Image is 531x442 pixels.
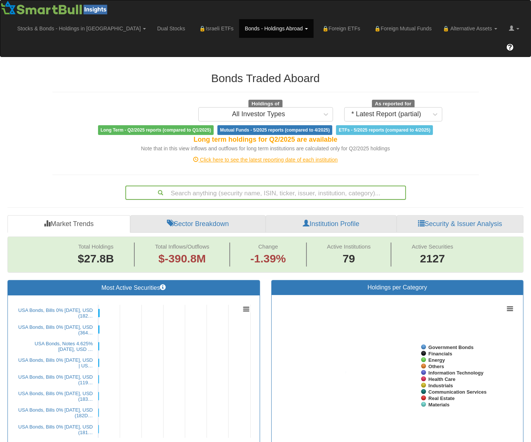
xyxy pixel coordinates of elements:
[18,407,93,418] a: USA Bonds, Bills 0% [DATE], USD (182D…
[351,111,421,118] div: * Latest Report (partial)
[18,424,93,435] a: USA Bonds, Bills 0% [DATE], USD (181…
[47,156,485,163] div: Click here to see the latest reporting date of each institution
[336,125,433,135] span: ETFs - 5/2025 reports (compared to 4/2025)
[155,243,209,250] span: Total Inflows/Outflows
[12,19,152,38] a: Stocks & Bonds - Holdings in [GEOGRAPHIC_DATA]
[258,243,278,250] span: Change
[35,341,93,352] a: USA Bonds, Notes 4.625% [DATE], USD …
[508,43,512,51] span: ?
[428,351,452,357] tspan: Financials
[397,215,524,233] a: Security & Issuer Analysis
[250,251,286,267] span: -1.39%
[191,19,239,38] a: 🔒Israeli ETFs
[18,307,93,319] a: USA Bonds, Bills 0% [DATE], USD (182…
[277,284,518,291] h3: Holdings per Category
[266,215,396,233] a: Institution Profile
[327,243,371,250] span: Active Institutions
[428,402,449,408] tspan: Materials
[130,215,266,233] a: Sector Breakdown
[428,357,445,363] tspan: Energy
[217,125,332,135] span: Mutual Funds - 5/2025 reports (compared to 4/2025)
[428,383,453,388] tspan: Industrials
[52,135,479,145] div: Long term holdings for Q2/2025 are available
[248,100,282,108] span: Holdings of
[428,376,455,382] tspan: Health Care
[314,19,366,38] a: 🔒Foreign ETFs
[98,125,214,135] span: Long Term - Q2/2025 reports (compared to Q1/2025)
[437,19,503,38] a: 🔒 Alternative Assets
[52,145,479,152] div: Note that in this view inflows and outflows for long term institutions are calculated only for Q2...
[366,19,437,38] a: 🔒Foreign Mutual Funds
[428,364,444,369] tspan: Others
[232,111,285,118] div: All Investor Types
[428,389,486,395] tspan: Communication Services
[428,345,474,350] tspan: Government Bonds
[428,396,455,401] tspan: Real Estate
[372,100,415,108] span: As reported for
[18,391,93,402] a: USA Bonds, Bills 0% [DATE], USD (183…
[412,243,453,250] span: Active Securities
[412,251,453,267] span: 2127
[78,243,113,250] span: Total Holdings
[428,370,484,376] tspan: Information Technology
[158,252,206,265] span: $-390.8M
[501,38,519,57] a: ?
[13,284,254,291] h3: Most Active Securities
[78,252,114,265] span: $27.8B
[152,19,191,38] a: Dual Stocks
[18,357,93,369] a: USA Bonds, Bills 0% [DATE], USD | US…
[18,324,93,336] a: USA Bonds, Bills 0% [DATE], USD (364…
[7,215,130,233] a: Market Trends
[327,251,371,267] span: 79
[18,374,93,385] a: USA Bonds, Bills 0% [DATE], USD (119…
[52,72,479,84] h2: Bonds Traded Aboard
[239,19,314,38] a: Bonds - Holdings Abroad
[126,186,405,199] div: Search anything (security name, ISIN, ticker, issuer, institution, category)...
[0,0,110,15] img: Smartbull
